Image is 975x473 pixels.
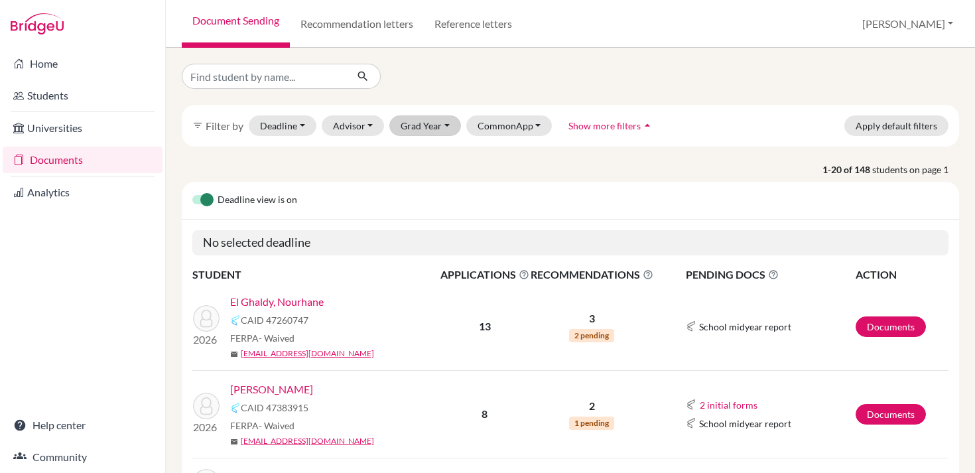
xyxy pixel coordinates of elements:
img: Common App logo [230,315,241,326]
b: 13 [479,320,491,332]
span: School midyear report [699,417,791,431]
span: RECOMMENDATIONS [531,267,653,283]
button: 2 initial forms [699,397,758,413]
span: APPLICATIONS [440,267,529,283]
th: STUDENT [192,266,440,283]
span: School midyear report [699,320,791,334]
i: filter_list [192,120,203,131]
th: ACTION [855,266,948,283]
a: [EMAIL_ADDRESS][DOMAIN_NAME] [241,435,374,447]
span: CAID 47260747 [241,313,308,327]
a: Documents [3,147,162,173]
a: [EMAIL_ADDRESS][DOMAIN_NAME] [241,348,374,360]
span: 2 pending [569,329,614,342]
span: Show more filters [568,120,641,131]
a: Community [3,444,162,470]
a: Universities [3,115,162,141]
a: [PERSON_NAME] [230,381,313,397]
img: Common App logo [686,399,696,410]
button: Advisor [322,115,385,136]
span: mail [230,438,238,446]
img: Common App logo [686,321,696,332]
img: El Ghaldy, Nourhane [193,305,220,332]
button: Apply default filters [844,115,948,136]
span: Filter by [206,119,243,132]
button: CommonApp [466,115,552,136]
a: Students [3,82,162,109]
span: students on page 1 [872,163,959,176]
img: Bridge-U [11,13,64,34]
p: 2026 [193,332,220,348]
a: Documents [856,404,926,425]
button: [PERSON_NAME] [856,11,959,36]
button: Deadline [249,115,316,136]
span: FERPA [230,331,294,345]
button: Show more filtersarrow_drop_up [557,115,665,136]
input: Find student by name... [182,64,346,89]
span: mail [230,350,238,358]
a: Analytics [3,179,162,206]
img: Adnani, Lilya [193,393,220,419]
a: Documents [856,316,926,337]
img: Common App logo [230,403,241,413]
a: Home [3,50,162,77]
span: PENDING DOCS [686,267,855,283]
span: - Waived [259,332,294,344]
button: Grad Year [389,115,461,136]
span: 1 pending [569,417,614,430]
p: 3 [531,310,653,326]
span: CAID 47383915 [241,401,308,415]
p: 2026 [193,419,220,435]
a: Help center [3,412,162,439]
strong: 1-20 of 148 [822,163,872,176]
h5: No selected deadline [192,230,948,255]
span: FERPA [230,419,294,433]
i: arrow_drop_up [641,119,654,132]
span: - Waived [259,420,294,431]
a: El Ghaldy, Nourhane [230,294,324,310]
p: 2 [531,398,653,414]
b: 8 [482,407,487,420]
span: Deadline view is on [218,192,297,208]
img: Common App logo [686,418,696,429]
